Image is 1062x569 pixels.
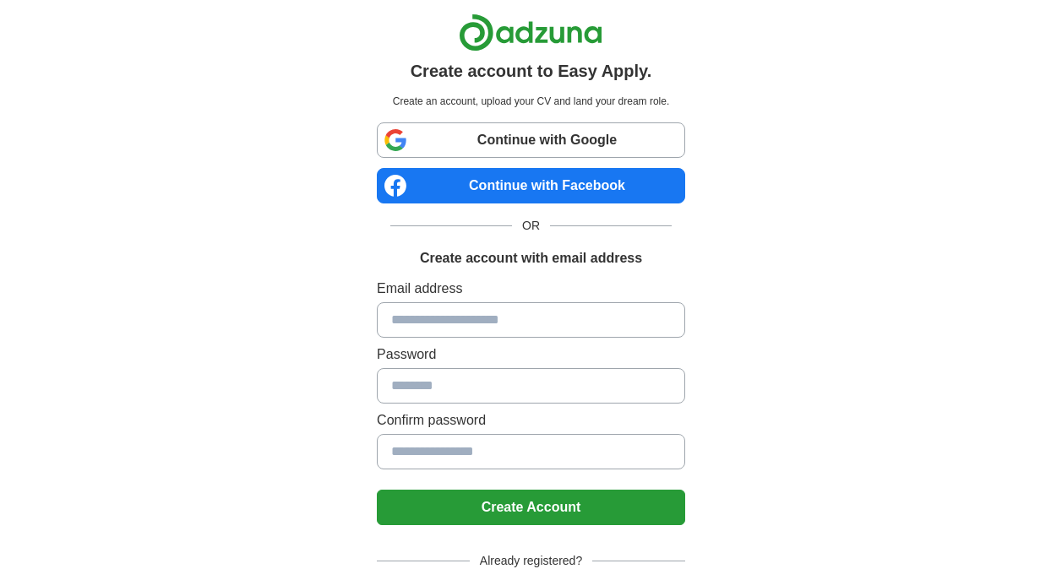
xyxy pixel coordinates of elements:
label: Confirm password [377,410,685,431]
a: Continue with Google [377,122,685,158]
a: Continue with Facebook [377,168,685,203]
label: Email address [377,279,685,299]
h1: Create account with email address [420,248,642,268]
p: Create an account, upload your CV and land your dream role. [380,94,682,109]
img: Adzuna logo [459,14,602,51]
label: Password [377,344,685,365]
button: Create Account [377,490,685,525]
h1: Create account to Easy Apply. [411,58,652,84]
span: OR [512,217,550,235]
